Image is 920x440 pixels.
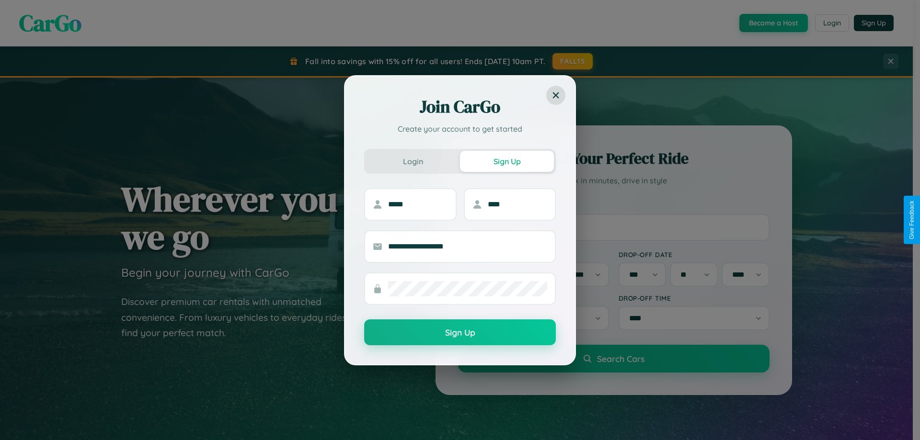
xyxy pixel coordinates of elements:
h2: Join CarGo [364,95,556,118]
p: Create your account to get started [364,123,556,135]
button: Login [366,151,460,172]
div: Give Feedback [908,201,915,239]
button: Sign Up [460,151,554,172]
button: Sign Up [364,319,556,345]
